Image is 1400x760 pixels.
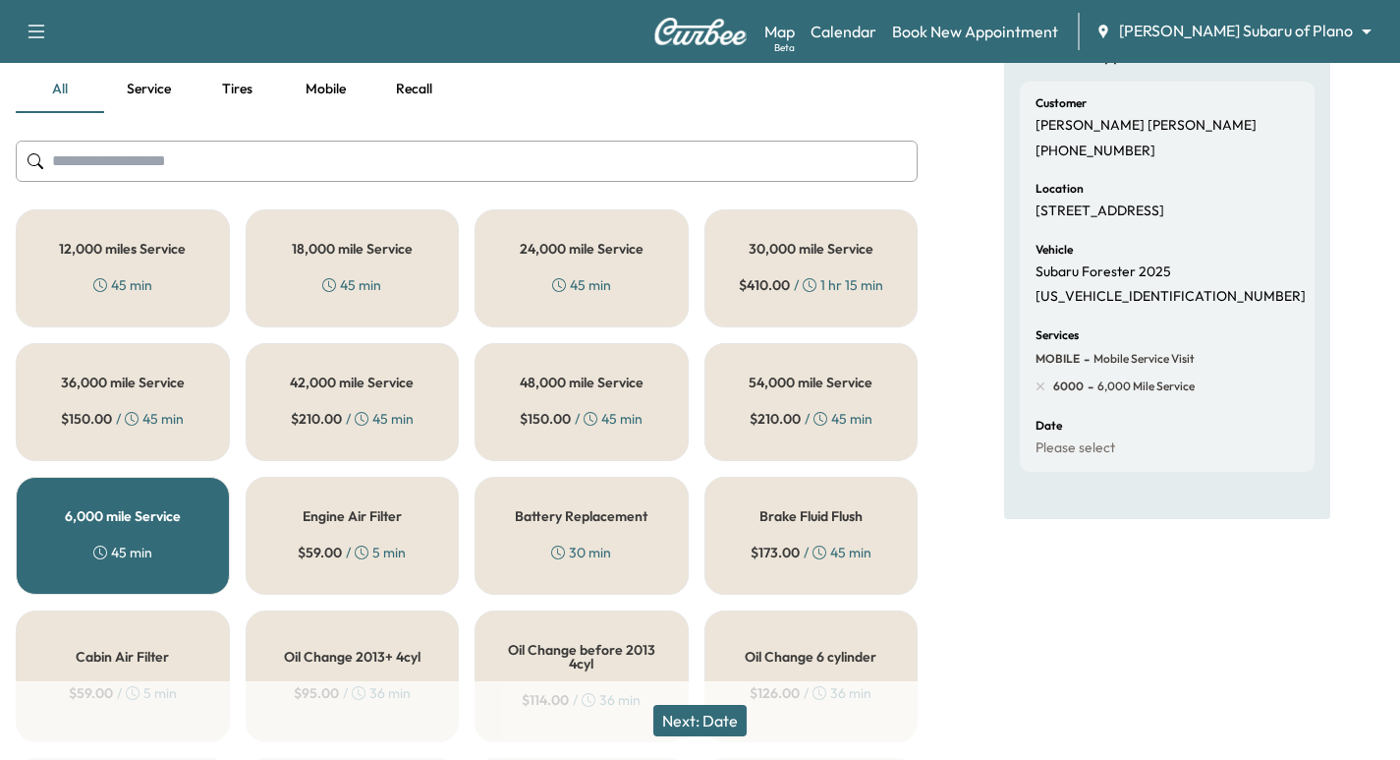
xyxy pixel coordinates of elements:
a: Book New Appointment [892,20,1058,43]
h5: 36,000 mile Service [61,376,185,389]
div: / 45 min [291,409,414,429]
span: $ 59.00 [298,543,342,562]
h6: Vehicle [1036,244,1073,256]
h5: Cabin Air Filter [76,650,169,664]
h5: 54,000 mile Service [749,376,872,389]
span: MOBILE [1036,351,1080,367]
button: Recall [369,66,458,113]
span: - [1080,349,1090,369]
h6: Location [1036,183,1084,195]
button: Next: Date [653,705,747,736]
span: $ 150.00 [61,409,112,429]
h5: Brake Fluid Flush [759,509,863,523]
h5: 6,000 mile Service [65,509,181,523]
span: $ 410.00 [739,275,790,295]
span: Mobile Service Visit [1090,351,1195,367]
span: $ 210.00 [291,409,342,429]
span: 6000 [1053,379,1084,394]
img: Curbee Logo [653,18,748,45]
p: [PHONE_NUMBER] [1036,143,1155,160]
div: / 45 min [520,409,643,429]
div: / 5 min [298,543,406,562]
button: Mobile [281,66,369,113]
span: - [1084,377,1093,396]
h6: Date [1036,420,1062,432]
h5: 48,000 mile Service [520,376,644,389]
p: [STREET_ADDRESS] [1036,203,1164,220]
h6: Services [1036,329,1079,341]
span: $ 150.00 [520,409,571,429]
div: / 45 min [751,543,871,562]
p: [PERSON_NAME] [PERSON_NAME] [1036,117,1257,135]
span: $ 173.00 [751,543,800,562]
a: Calendar [811,20,876,43]
div: 45 min [322,275,381,295]
h5: Engine Air Filter [303,509,402,523]
h5: 18,000 mile Service [292,242,413,256]
h5: Oil Change before 2013 4cyl [507,643,656,671]
div: basic tabs example [16,66,918,113]
span: 6,000 mile Service [1093,379,1195,394]
div: 30 min [551,543,611,562]
p: Subaru Forester 2025 [1036,263,1171,281]
h5: 30,000 mile Service [749,242,873,256]
h5: Oil Change 2013+ 4cyl [284,650,420,664]
h6: Customer [1036,97,1087,109]
div: Beta [774,40,795,55]
div: / 45 min [750,409,872,429]
button: all [16,66,104,113]
h5: 42,000 mile Service [290,376,414,389]
div: / 1 hr 15 min [739,275,883,295]
a: MapBeta [764,20,795,43]
p: [US_VEHICLE_IDENTIFICATION_NUMBER] [1036,288,1306,306]
h5: Oil Change 6 cylinder [745,650,876,664]
div: 45 min [93,275,152,295]
button: Service [104,66,193,113]
h5: 12,000 miles Service [59,242,186,256]
h5: Battery Replacement [515,509,647,523]
span: $ 210.00 [750,409,801,429]
h5: 24,000 mile Service [520,242,644,256]
div: 45 min [93,543,152,562]
div: 45 min [552,275,611,295]
span: [PERSON_NAME] Subaru of Plano [1119,20,1353,42]
p: Please select [1036,439,1115,457]
button: Tires [193,66,281,113]
div: / 45 min [61,409,184,429]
